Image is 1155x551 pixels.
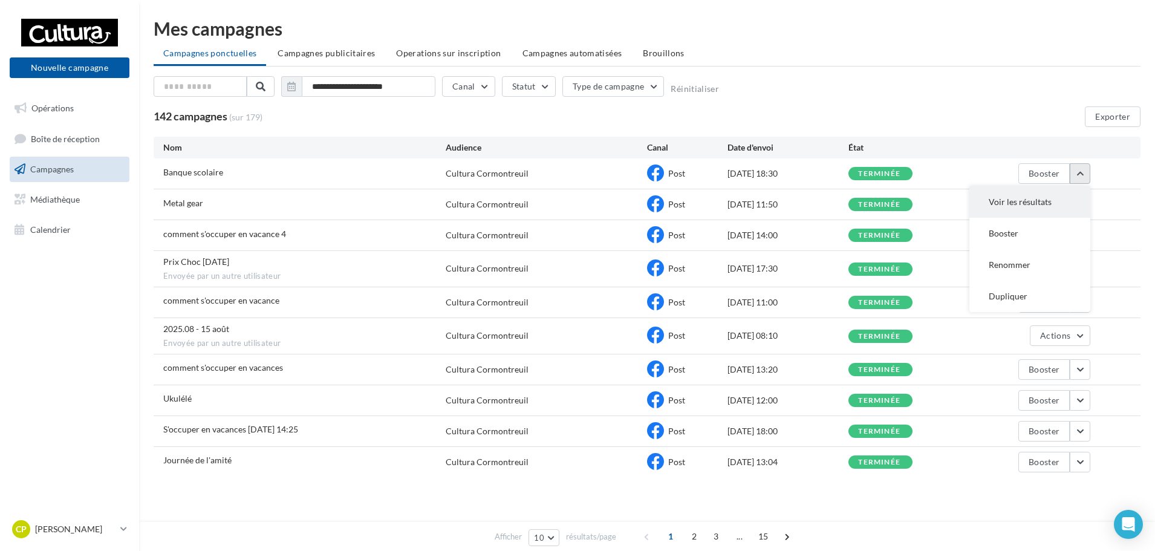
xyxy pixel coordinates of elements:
span: Prix Choc Aout 2025 [163,256,229,267]
span: ... [730,527,749,546]
span: Post [668,263,685,273]
button: Actions [1030,325,1090,346]
span: Post [668,395,685,405]
span: 1 [661,527,680,546]
div: Cultura Cormontreuil [446,425,529,437]
button: Dupliquer [969,281,1090,312]
button: Booster [969,218,1090,249]
button: Statut [502,76,556,97]
div: [DATE] 08:10 [727,330,848,342]
span: Post [668,364,685,374]
span: Campagnes automatisées [522,48,622,58]
span: Brouillons [643,48,685,58]
span: Post [668,230,685,240]
div: Cultura Cormontreuil [446,456,529,468]
span: Post [668,168,685,178]
div: terminée [858,428,900,435]
div: [DATE] 13:04 [727,456,848,468]
button: Booster [1018,421,1070,442]
div: terminée [858,232,900,240]
p: [PERSON_NAME] [35,523,115,535]
span: Post [668,457,685,467]
div: terminée [858,333,900,341]
div: État [848,142,969,154]
button: Booster [1018,163,1070,184]
a: Calendrier [7,217,132,243]
button: Canal [442,76,495,97]
span: 15 [753,527,773,546]
span: 2 [685,527,704,546]
button: Booster [1018,390,1070,411]
span: Opérations [31,103,74,113]
span: résultats/page [566,531,616,543]
div: Cultura Cormontreuil [446,296,529,308]
div: Mes campagnes [154,19,1140,37]
a: Boîte de réception [7,126,132,152]
span: Post [668,199,685,209]
span: Campagnes [30,164,74,174]
span: Banque scolaire [163,167,223,177]
span: 2025.08 - 15 août [163,324,229,334]
div: Open Intercom Messenger [1114,510,1143,539]
span: Campagnes publicitaires [278,48,375,58]
span: 3 [706,527,726,546]
a: CP [PERSON_NAME] [10,518,129,541]
span: comment s'occuper en vacance 4 [163,229,286,239]
span: (sur 179) [229,111,262,123]
span: CP [16,523,27,535]
div: terminée [858,366,900,374]
span: Afficher [495,531,522,543]
div: [DATE] 11:50 [727,198,848,210]
button: Type de campagne [562,76,665,97]
div: Cultura Cormontreuil [446,330,529,342]
span: Operations sur inscription [396,48,501,58]
div: [DATE] 18:30 [727,168,848,180]
a: Opérations [7,96,132,121]
span: Médiathèque [30,194,80,204]
div: Date d'envoi [727,142,848,154]
div: Nom [163,142,446,154]
span: 10 [534,533,544,543]
span: Post [668,330,685,341]
button: Exporter [1085,106,1140,127]
span: Post [668,297,685,307]
span: comment s'occuper en vacances [163,362,283,373]
div: terminée [858,201,900,209]
div: terminée [858,458,900,466]
div: Cultura Cormontreuil [446,394,529,406]
button: 10 [529,529,559,546]
div: terminée [858,170,900,178]
div: [DATE] 13:20 [727,364,848,376]
button: Renommer [969,249,1090,281]
button: Booster [1018,452,1070,472]
div: [DATE] 11:00 [727,296,848,308]
span: Envoyée par un autre utilisateur [163,338,446,349]
button: Réinitialiser [671,84,719,94]
span: Actions [1040,330,1070,341]
span: Post [668,426,685,436]
div: Cultura Cormontreuil [446,364,529,376]
a: Campagnes [7,157,132,182]
a: Médiathèque [7,187,132,212]
button: Nouvelle campagne [10,57,129,78]
span: Metal gear [163,198,203,208]
div: [DATE] 18:00 [727,425,848,437]
span: Boîte de réception [31,133,100,143]
div: [DATE] 17:30 [727,262,848,275]
div: Audience [446,142,647,154]
span: Ukulélé [163,393,192,403]
div: Cultura Cormontreuil [446,168,529,180]
span: Journée de l'amité [163,455,232,465]
div: Cultura Cormontreuil [446,262,529,275]
span: Calendrier [30,224,71,234]
div: [DATE] 14:00 [727,229,848,241]
div: Cultura Cormontreuil [446,229,529,241]
div: terminée [858,299,900,307]
span: S'occuper en vacances 04-08-2025 14:25 [163,424,298,434]
div: terminée [858,266,900,273]
div: Canal [647,142,727,154]
div: Cultura Cormontreuil [446,198,529,210]
span: 142 campagnes [154,109,227,123]
span: comment s'occuper en vacance [163,295,279,305]
div: [DATE] 12:00 [727,394,848,406]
